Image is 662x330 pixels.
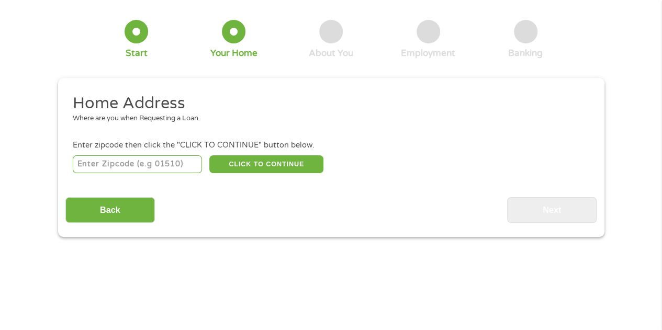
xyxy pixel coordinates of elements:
div: Employment [401,48,455,59]
div: About You [309,48,353,59]
input: Next [507,197,597,223]
h2: Home Address [73,93,581,114]
div: Where are you when Requesting a Loan. [73,113,581,124]
input: Back [65,197,155,223]
div: Enter zipcode then click the "CLICK TO CONTINUE" button below. [73,140,589,151]
div: Banking [508,48,543,59]
button: CLICK TO CONTINUE [209,155,323,173]
div: Start [126,48,148,59]
input: Enter Zipcode (e.g 01510) [73,155,202,173]
div: Your Home [210,48,257,59]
